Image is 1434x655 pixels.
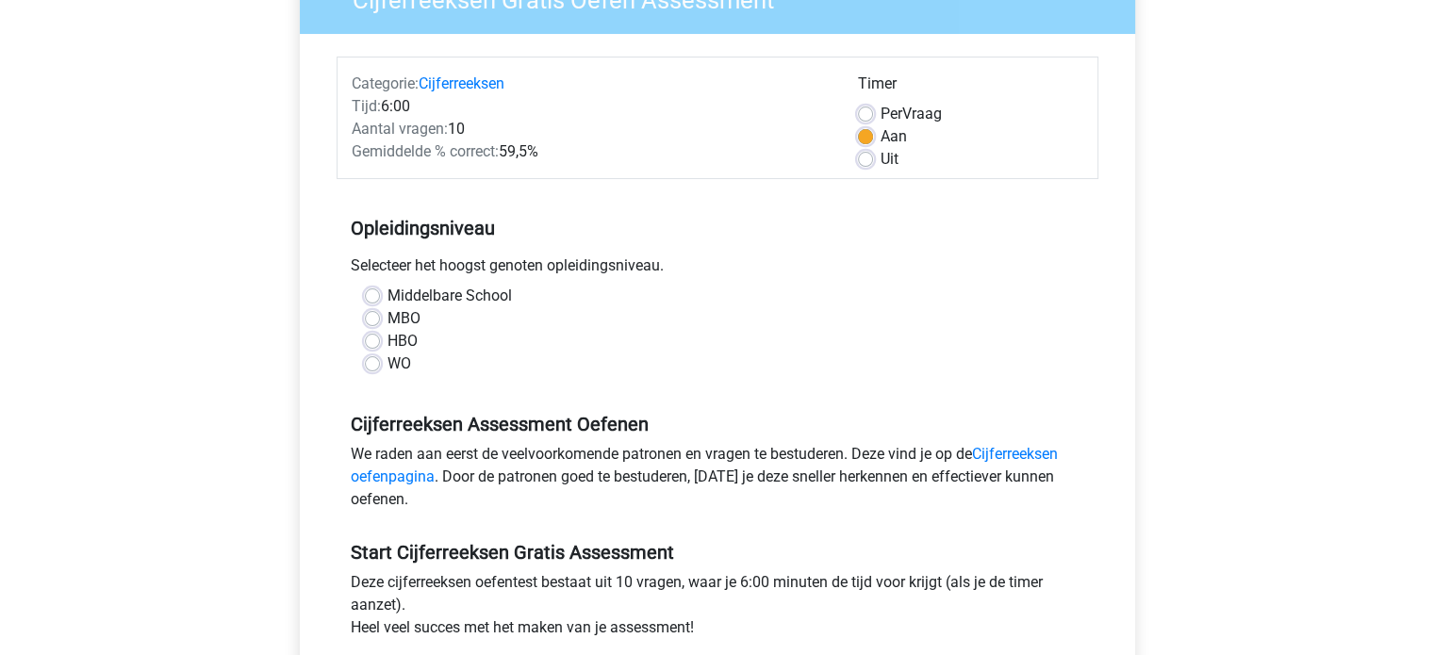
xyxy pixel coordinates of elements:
[351,413,1084,435] h5: Cijferreeksen Assessment Oefenen
[338,95,844,118] div: 6:00
[338,118,844,140] div: 10
[881,105,902,123] span: Per
[337,443,1098,518] div: We raden aan eerst de veelvoorkomende patronen en vragen te bestuderen. Deze vind je op de . Door...
[352,97,381,115] span: Tijd:
[337,571,1098,647] div: Deze cijferreeksen oefentest bestaat uit 10 vragen, waar je 6:00 minuten de tijd voor krijgt (als...
[881,125,907,148] label: Aan
[387,330,418,352] label: HBO
[387,285,512,307] label: Middelbare School
[351,209,1084,247] h5: Opleidingsniveau
[387,307,420,330] label: MBO
[352,74,419,92] span: Categorie:
[352,142,499,160] span: Gemiddelde % correct:
[387,352,411,375] label: WO
[881,103,942,125] label: Vraag
[419,74,504,92] a: Cijferreeksen
[337,254,1098,285] div: Selecteer het hoogst genoten opleidingsniveau.
[858,73,1083,103] div: Timer
[351,541,1084,564] h5: Start Cijferreeksen Gratis Assessment
[881,148,898,171] label: Uit
[338,140,844,163] div: 59,5%
[352,120,448,138] span: Aantal vragen:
